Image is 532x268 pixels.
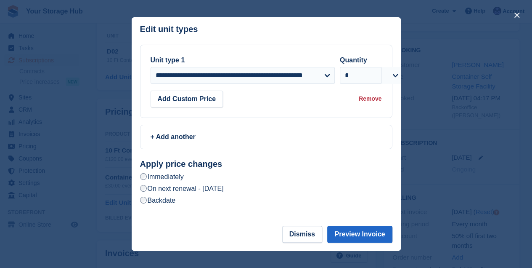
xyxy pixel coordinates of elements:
button: close [510,8,524,22]
button: Dismiss [282,226,322,243]
label: Immediately [140,172,184,181]
div: + Add another [151,132,382,142]
button: Add Custom Price [151,91,223,107]
label: Backdate [140,196,176,205]
label: Unit type 1 [151,56,185,64]
input: On next renewal - [DATE] [140,185,147,192]
a: + Add another [140,125,392,149]
input: Immediately [140,173,147,180]
strong: Apply price changes [140,159,222,169]
p: Edit unit types [140,24,198,34]
input: Backdate [140,197,147,204]
label: Quantity [340,56,367,64]
label: On next renewal - [DATE] [140,184,224,193]
div: Remove [359,94,381,103]
button: Preview Invoice [327,226,392,243]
